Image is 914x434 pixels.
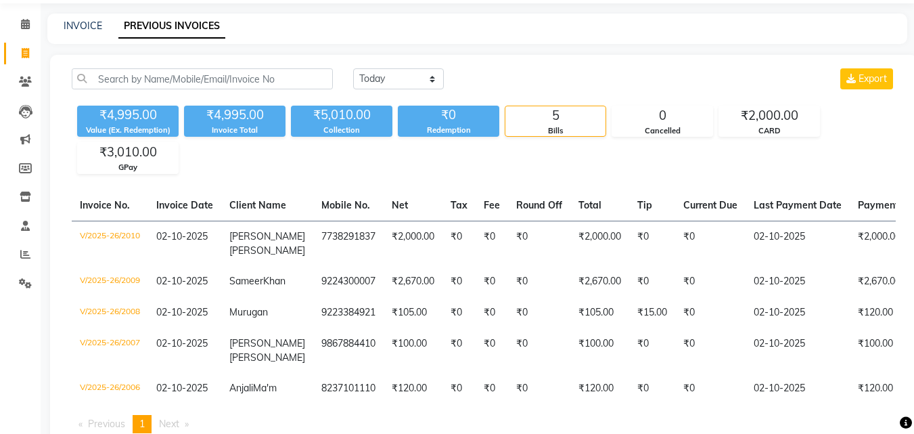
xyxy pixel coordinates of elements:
[476,221,508,266] td: ₹0
[451,199,467,211] span: Tax
[229,230,305,242] span: [PERSON_NAME]
[291,125,392,136] div: Collection
[229,351,305,364] span: [PERSON_NAME]
[442,373,476,404] td: ₹0
[384,297,442,328] td: ₹105.00
[508,328,570,373] td: ₹0
[505,125,605,137] div: Bills
[484,199,500,211] span: Fee
[629,221,675,266] td: ₹0
[746,297,850,328] td: 02-10-2025
[508,297,570,328] td: ₹0
[229,199,286,211] span: Client Name
[77,106,179,125] div: ₹4,995.00
[570,328,629,373] td: ₹100.00
[72,328,148,373] td: V/2025-26/2007
[313,297,384,328] td: 9223384921
[578,199,601,211] span: Total
[159,418,179,430] span: Next
[508,266,570,297] td: ₹0
[719,125,819,137] div: CARD
[72,373,148,404] td: V/2025-26/2006
[229,275,263,287] span: Sameer
[118,14,225,39] a: PREVIOUS INVOICES
[476,373,508,404] td: ₹0
[263,275,285,287] span: Khan
[156,337,208,349] span: 02-10-2025
[291,106,392,125] div: ₹5,010.00
[675,373,746,404] td: ₹0
[505,106,605,125] div: 5
[746,266,850,297] td: 02-10-2025
[570,373,629,404] td: ₹120.00
[313,221,384,266] td: 7738291837
[384,266,442,297] td: ₹2,670.00
[80,199,130,211] span: Invoice No.
[384,221,442,266] td: ₹2,000.00
[156,275,208,287] span: 02-10-2025
[612,106,712,125] div: 0
[859,72,887,85] span: Export
[156,199,213,211] span: Invoice Date
[675,266,746,297] td: ₹0
[78,143,178,162] div: ₹3,010.00
[746,328,850,373] td: 02-10-2025
[72,221,148,266] td: V/2025-26/2010
[398,125,499,136] div: Redemption
[508,373,570,404] td: ₹0
[840,68,893,89] button: Export
[72,415,896,433] nav: Pagination
[675,297,746,328] td: ₹0
[629,297,675,328] td: ₹15.00
[629,328,675,373] td: ₹0
[88,418,125,430] span: Previous
[754,199,842,211] span: Last Payment Date
[675,221,746,266] td: ₹0
[442,266,476,297] td: ₹0
[476,266,508,297] td: ₹0
[746,221,850,266] td: 02-10-2025
[77,125,179,136] div: Value (Ex. Redemption)
[156,382,208,394] span: 02-10-2025
[476,297,508,328] td: ₹0
[72,68,333,89] input: Search by Name/Mobile/Email/Invoice No
[64,20,102,32] a: INVOICE
[229,337,305,349] span: [PERSON_NAME]
[384,373,442,404] td: ₹120.00
[476,328,508,373] td: ₹0
[719,106,819,125] div: ₹2,000.00
[72,266,148,297] td: V/2025-26/2009
[612,125,712,137] div: Cancelled
[384,328,442,373] td: ₹100.00
[139,418,145,430] span: 1
[72,297,148,328] td: V/2025-26/2008
[229,382,253,394] span: Anjali
[313,266,384,297] td: 9224300007
[570,221,629,266] td: ₹2,000.00
[313,373,384,404] td: 8237101110
[321,199,370,211] span: Mobile No.
[156,230,208,242] span: 02-10-2025
[442,328,476,373] td: ₹0
[229,244,305,257] span: [PERSON_NAME]
[78,162,178,173] div: GPay
[253,382,277,394] span: Ma'm
[184,125,285,136] div: Invoice Total
[637,199,652,211] span: Tip
[629,266,675,297] td: ₹0
[442,297,476,328] td: ₹0
[184,106,285,125] div: ₹4,995.00
[570,266,629,297] td: ₹2,670.00
[313,328,384,373] td: 9867884410
[508,221,570,266] td: ₹0
[683,199,737,211] span: Current Due
[570,297,629,328] td: ₹105.00
[746,373,850,404] td: 02-10-2025
[398,106,499,125] div: ₹0
[629,373,675,404] td: ₹0
[229,306,268,318] span: Murugan
[442,221,476,266] td: ₹0
[516,199,562,211] span: Round Off
[675,328,746,373] td: ₹0
[392,199,408,211] span: Net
